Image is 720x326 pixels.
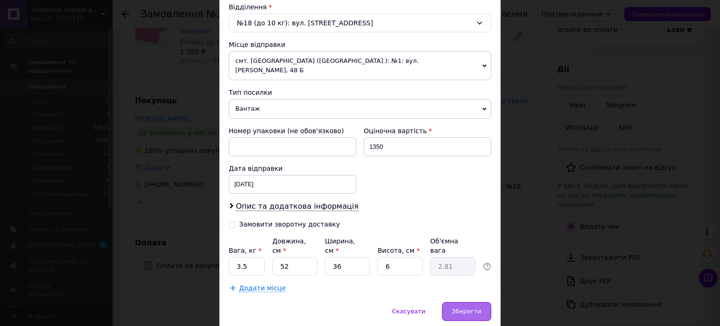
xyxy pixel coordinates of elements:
span: Вантаж [229,99,491,119]
span: Тип посилки [229,89,272,96]
div: Відділення [229,2,491,12]
span: Місце відправки [229,41,285,48]
div: №18 (до 10 кг): вул. [STREET_ADDRESS] [229,14,491,32]
div: Об'ємна вага [430,236,475,255]
div: Оціночна вартість [364,126,491,136]
div: Замовити зворотну доставку [239,220,340,228]
span: смт. [GEOGRAPHIC_DATA] ([GEOGRAPHIC_DATA].): №1: вул. [PERSON_NAME], 48 Б [229,51,491,80]
label: Ширина, см [325,237,355,254]
div: Дата відправки [229,164,356,173]
label: Вага, кг [229,247,262,254]
label: Висота, см [377,247,420,254]
span: Скасувати [392,308,425,315]
span: Зберегти [452,308,481,315]
div: Номер упаковки (не обов'язково) [229,126,356,136]
span: Додати місце [239,284,286,292]
label: Довжина, см [272,237,306,254]
span: Опис та додаткова інформація [236,202,359,211]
